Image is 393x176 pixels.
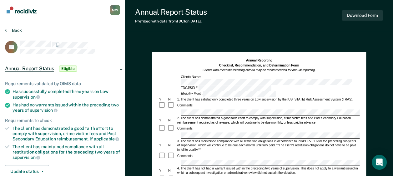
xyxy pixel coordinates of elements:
div: N [167,118,176,122]
div: 2. The client has demonstrated a good faith effort to comply with supervision, crime victim fees ... [176,116,360,125]
div: Y [158,143,167,148]
img: Recidiviz [7,7,37,13]
div: 4. The client has not had a warrant issued with in the preceding two years of supervision. This d... [176,166,360,175]
div: Y [158,169,167,173]
div: N [167,97,176,101]
div: M W [110,5,120,15]
div: N [167,143,176,148]
div: 3. The client has maintained compliance with all restitution obligations in accordance to PD/POP-... [176,139,360,152]
div: Y [158,118,167,122]
div: Y [158,97,167,101]
button: Back [5,27,22,33]
span: Annual Report Status [5,66,54,72]
div: Comments: [176,103,194,108]
strong: Checklist, Recommendation, and Determination Form [219,64,299,67]
div: Annual Report Status [135,7,207,17]
button: Download Form [342,10,383,21]
div: Comments: [176,126,194,131]
span: supervision [13,95,40,100]
span: supervision [30,108,58,113]
div: Requirements to check [5,118,120,123]
div: The client has demonstrated a good faith effort to comply with supervision, crime victim fees and... [13,126,120,142]
div: Comments: [176,154,194,158]
div: Requirements validated by OIMS data [5,81,120,86]
div: The client has maintained compliance with all restitution obligations for the preceding two years of [13,144,120,160]
em: Clients who meet the following criteria may be recommended for annual reporting. [202,68,315,72]
div: Open Intercom Messenger [372,155,387,170]
button: Profile dropdown button [110,5,120,15]
div: Has had no warrants issued within the preceding two years of [13,102,120,113]
span: applicable [94,136,119,141]
div: 1. The client has satisfactorily completed three years on Low supervision by the [US_STATE] Risk ... [176,97,360,101]
div: Has successfully completed three years on Low [13,89,120,100]
div: Client's Name: [180,75,360,85]
span: Eligible [59,66,77,72]
span: supervision [13,155,40,160]
div: N [167,169,176,173]
strong: Annual Reporting [246,59,272,62]
div: Eligibility Month: [180,91,277,97]
div: TDCJ/SID #: [180,85,272,91]
div: Prefilled with data from TDCJ on [DATE] . [135,19,207,23]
